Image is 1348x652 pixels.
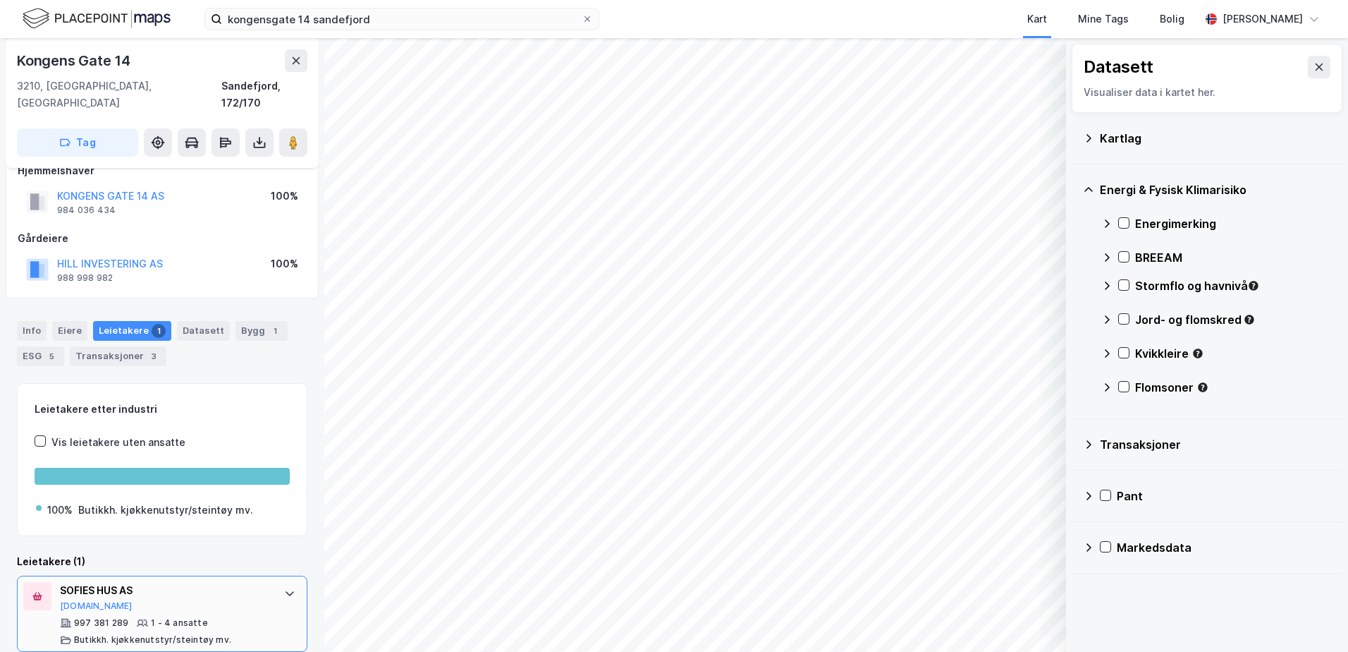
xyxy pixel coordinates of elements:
div: Gårdeiere [18,230,307,247]
div: Leietakere etter industri [35,401,290,418]
div: 100% [271,255,298,272]
div: 5 [44,349,59,363]
div: BREEAM [1135,249,1331,266]
div: Stormflo og havnivå [1135,277,1331,294]
div: Leietakere [93,321,171,341]
div: 988 998 982 [57,272,113,284]
div: Sandefjord, 172/170 [221,78,307,111]
div: 1 [152,324,166,338]
div: Visualiser data i kartet her. [1084,84,1330,101]
div: Flomsoner [1135,379,1331,396]
div: Jord- og flomskred [1135,311,1331,328]
div: Tooltip anchor [1191,347,1204,360]
div: [PERSON_NAME] [1223,11,1303,28]
div: ESG [17,346,64,366]
div: Kongens Gate 14 [17,49,133,72]
div: Datasett [1084,56,1153,78]
div: Leietakere (1) [17,553,307,570]
div: Bolig [1160,11,1184,28]
div: Pant [1117,488,1331,505]
div: Eiere [52,321,87,341]
div: 1 [268,324,282,338]
div: 1 - 4 ansatte [151,617,208,629]
div: Markedsdata [1117,539,1331,556]
div: Transaksjoner [70,346,166,366]
div: Datasett [177,321,230,341]
div: 100% [47,502,73,519]
div: Bygg [235,321,288,341]
div: 100% [271,188,298,205]
div: Tooltip anchor [1243,313,1256,326]
div: 984 036 434 [57,205,116,216]
div: Kontrollprogram for chat [1277,584,1348,652]
div: Energimerking [1135,215,1331,232]
div: Hjemmelshaver [18,162,307,179]
div: 3210, [GEOGRAPHIC_DATA], [GEOGRAPHIC_DATA] [17,78,221,111]
button: [DOMAIN_NAME] [60,600,133,612]
div: Mine Tags [1078,11,1129,28]
div: Butikkh. kjøkkenutstyr/steintøy mv. [78,502,253,519]
div: Energi & Fysisk Klimarisiko [1100,181,1331,198]
img: logo.f888ab2527a4732fd821a326f86c7f29.svg [23,6,171,31]
div: Info [17,321,47,341]
div: SOFIES HUS AS [60,582,270,599]
div: Butikkh. kjøkkenutstyr/steintøy mv. [74,634,231,646]
div: Transaksjoner [1100,436,1331,453]
button: Tag [17,128,138,157]
iframe: Chat Widget [1277,584,1348,652]
input: Søk på adresse, matrikkel, gårdeiere, leietakere eller personer [222,8,582,30]
div: Vis leietakere uten ansatte [51,434,185,451]
div: Kartlag [1100,130,1331,147]
div: Tooltip anchor [1196,381,1209,394]
div: Kvikkleire [1135,345,1331,362]
div: Kart [1027,11,1047,28]
div: Tooltip anchor [1247,279,1260,292]
div: 997 381 289 [74,617,128,629]
div: 3 [147,349,161,363]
